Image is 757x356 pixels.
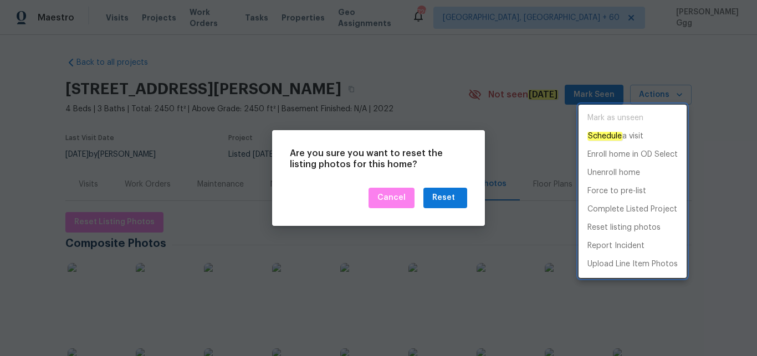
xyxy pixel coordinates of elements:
p: Complete Listed Project [587,204,677,215]
p: Enroll home in OD Select [587,149,678,161]
p: Unenroll home [587,167,640,179]
p: Upload Line Item Photos [587,259,678,270]
p: a visit [587,131,643,142]
em: Schedule [587,132,622,141]
p: Report Incident [587,240,645,252]
p: Reset listing photos [587,222,661,234]
p: Force to pre-list [587,185,646,197]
